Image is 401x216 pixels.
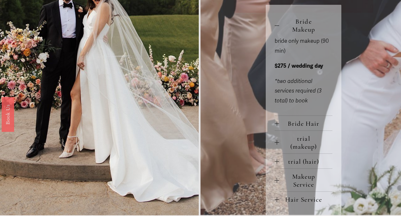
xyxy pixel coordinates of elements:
[275,131,332,153] button: trial (makeup)
[279,158,332,166] span: trial (hair)
[275,14,332,36] button: Bride Makeup
[275,154,332,168] button: trial (hair)
[275,192,332,206] button: Hair Service
[279,120,332,128] span: Bride Hair
[275,63,323,69] strong: $275 / wedding day
[275,169,332,191] button: Makeup Service
[275,36,332,56] p: bride only makeup (90 min)
[279,173,332,189] span: Makeup Service
[279,18,332,34] span: Bride Makeup
[279,196,332,204] span: Hair Service
[275,36,332,115] div: Bride Makeup
[279,135,332,151] span: trial (makeup)
[275,116,332,130] button: Bride Hair
[2,97,14,131] a: Book Us
[275,78,322,104] em: *two additional services required (3 total) to book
